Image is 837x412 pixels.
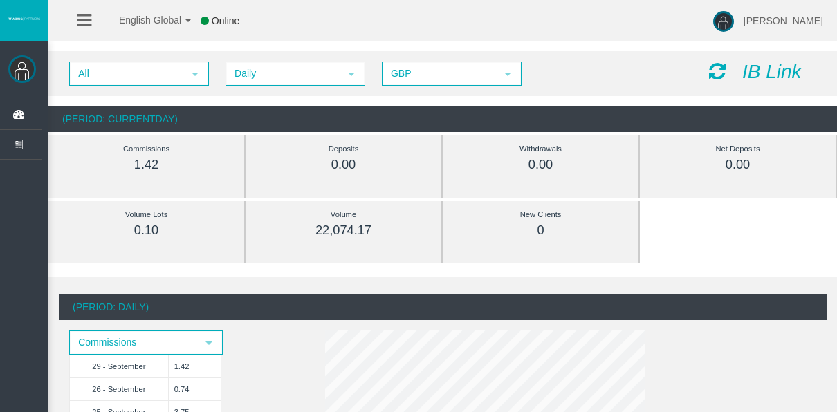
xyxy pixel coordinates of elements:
[277,157,410,173] div: 0.00
[671,157,804,173] div: 0.00
[502,68,513,79] span: select
[709,62,726,81] i: Reload Dashboard
[59,294,827,320] div: (Period: Daily)
[70,377,169,400] td: 26 - September
[277,207,410,223] div: Volume
[474,207,607,223] div: New Clients
[474,223,607,238] div: 0
[80,223,213,238] div: 0.10
[168,355,221,377] td: 1.42
[203,337,214,348] span: select
[190,68,201,79] span: select
[212,15,239,26] span: Online
[744,15,823,26] span: [PERSON_NAME]
[742,61,802,82] i: IB Link
[383,63,495,84] span: GBP
[48,106,837,132] div: (Period: CurrentDay)
[474,141,607,157] div: Withdrawals
[671,141,804,157] div: Net Deposits
[80,207,213,223] div: Volume Lots
[80,141,213,157] div: Commissions
[80,157,213,173] div: 1.42
[227,63,339,84] span: Daily
[101,15,181,26] span: English Global
[277,141,410,157] div: Deposits
[346,68,357,79] span: select
[71,63,183,84] span: All
[7,16,42,21] img: logo.svg
[277,223,410,238] div: 22,074.17
[168,377,221,400] td: 0.74
[474,157,607,173] div: 0.00
[713,11,734,32] img: user-image
[71,332,196,353] span: Commissions
[70,355,169,377] td: 29 - September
